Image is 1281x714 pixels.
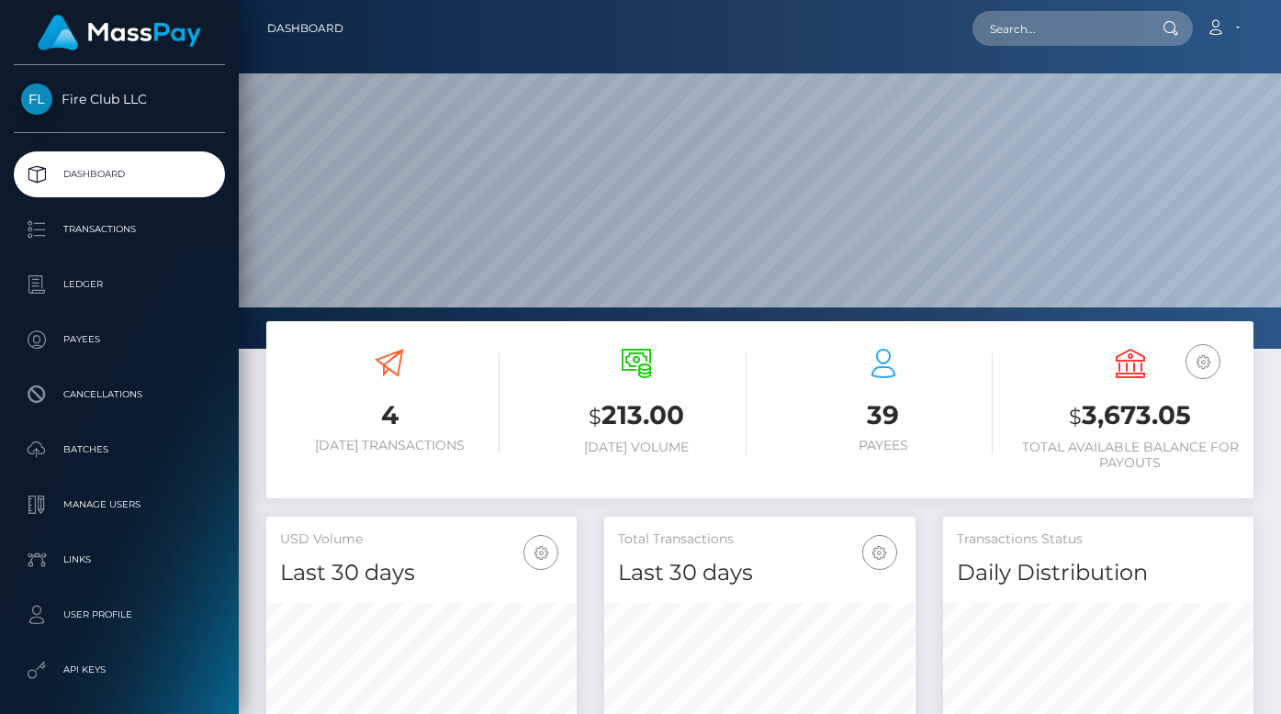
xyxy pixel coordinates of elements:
[527,440,747,455] h6: [DATE] Volume
[774,397,994,433] h3: 39
[280,530,563,549] h5: USD Volume
[14,372,225,418] a: Cancellations
[21,601,218,629] p: User Profile
[618,557,901,589] h4: Last 30 days
[21,546,218,574] p: Links
[21,436,218,463] p: Batches
[14,206,225,252] a: Transactions
[957,530,1240,549] h5: Transactions Status
[14,482,225,528] a: Manage Users
[14,592,225,638] a: User Profile
[618,530,901,549] h5: Total Transactions
[280,557,563,589] h4: Last 30 days
[21,271,218,298] p: Ledger
[14,317,225,363] a: Payees
[14,647,225,693] a: API Keys
[21,656,218,684] p: API Keys
[267,9,343,48] a: Dashboard
[774,438,994,453] h6: Payees
[21,161,218,188] p: Dashboard
[280,438,500,453] h6: [DATE] Transactions
[21,381,218,408] p: Cancellations
[527,397,747,435] h3: 213.00
[1069,404,1082,430] small: $
[14,537,225,583] a: Links
[957,557,1240,589] h4: Daily Distribution
[1020,440,1240,471] h6: Total Available Balance for Payouts
[21,491,218,519] p: Manage Users
[21,326,218,353] p: Payees
[14,262,225,307] a: Ledger
[14,91,225,107] span: Fire Club LLC
[14,427,225,473] a: Batches
[21,84,52,115] img: Fire Club LLC
[280,397,500,433] h3: 4
[1020,397,1240,435] h3: 3,673.05
[21,216,218,243] p: Transactions
[972,11,1145,46] input: Search...
[589,404,601,430] small: $
[38,15,201,50] img: MassPay Logo
[14,151,225,197] a: Dashboard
